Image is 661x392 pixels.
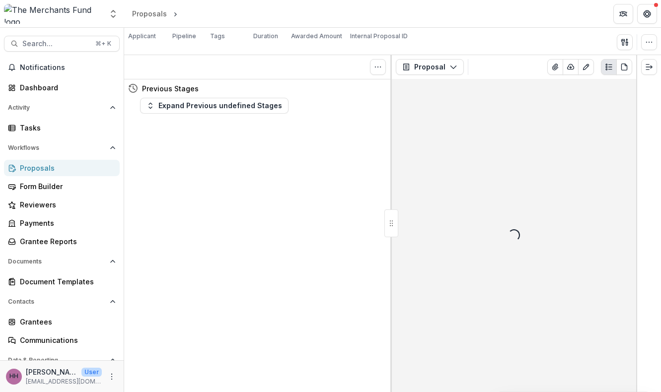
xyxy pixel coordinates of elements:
[641,59,657,75] button: Expand right
[8,258,106,265] span: Documents
[128,32,156,41] p: Applicant
[4,352,120,368] button: Open Data & Reporting
[4,215,120,231] a: Payments
[4,314,120,330] a: Grantees
[547,59,563,75] button: View Attached Files
[253,32,278,41] p: Duration
[132,8,167,19] div: Proposals
[8,144,106,151] span: Workflows
[128,6,171,21] a: Proposals
[4,233,120,250] a: Grantee Reports
[8,104,106,111] span: Activity
[4,294,120,310] button: Open Contacts
[172,32,196,41] p: Pipeline
[20,199,112,210] div: Reviewers
[142,83,199,94] h4: Previous Stages
[637,4,657,24] button: Get Help
[4,178,120,195] a: Form Builder
[4,60,120,75] button: Notifications
[20,236,112,247] div: Grantee Reports
[128,6,222,21] nav: breadcrumb
[20,82,112,93] div: Dashboard
[81,368,102,377] p: User
[26,367,77,377] p: [PERSON_NAME]
[8,298,106,305] span: Contacts
[4,332,120,348] a: Communications
[4,273,120,290] a: Document Templates
[20,276,112,287] div: Document Templates
[613,4,633,24] button: Partners
[4,100,120,116] button: Open Activity
[578,59,594,75] button: Edit as form
[20,317,112,327] div: Grantees
[22,40,89,48] span: Search...
[20,123,112,133] div: Tasks
[396,59,464,75] button: Proposal
[4,79,120,96] a: Dashboard
[20,64,116,72] span: Notifications
[106,4,120,24] button: Open entity switcher
[8,357,106,364] span: Data & Reporting
[4,254,120,269] button: Open Documents
[4,160,120,176] a: Proposals
[4,4,102,24] img: The Merchants Fund logo
[93,38,113,49] div: ⌘ + K
[106,371,118,383] button: More
[4,196,120,213] a: Reviewers
[20,163,112,173] div: Proposals
[350,32,408,41] p: Internal Proposal ID
[4,120,120,136] a: Tasks
[291,32,342,41] p: Awarded Amount
[9,373,18,380] div: Helen Horstmann-Allen
[20,335,112,345] div: Communications
[26,377,102,386] p: [EMAIL_ADDRESS][DOMAIN_NAME]
[4,140,120,156] button: Open Workflows
[20,181,112,192] div: Form Builder
[616,59,632,75] button: PDF view
[210,32,225,41] p: Tags
[4,36,120,52] button: Search...
[601,59,617,75] button: Plaintext view
[20,218,112,228] div: Payments
[140,98,289,114] button: Expand Previous undefined Stages
[370,59,386,75] button: Toggle View Cancelled Tasks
